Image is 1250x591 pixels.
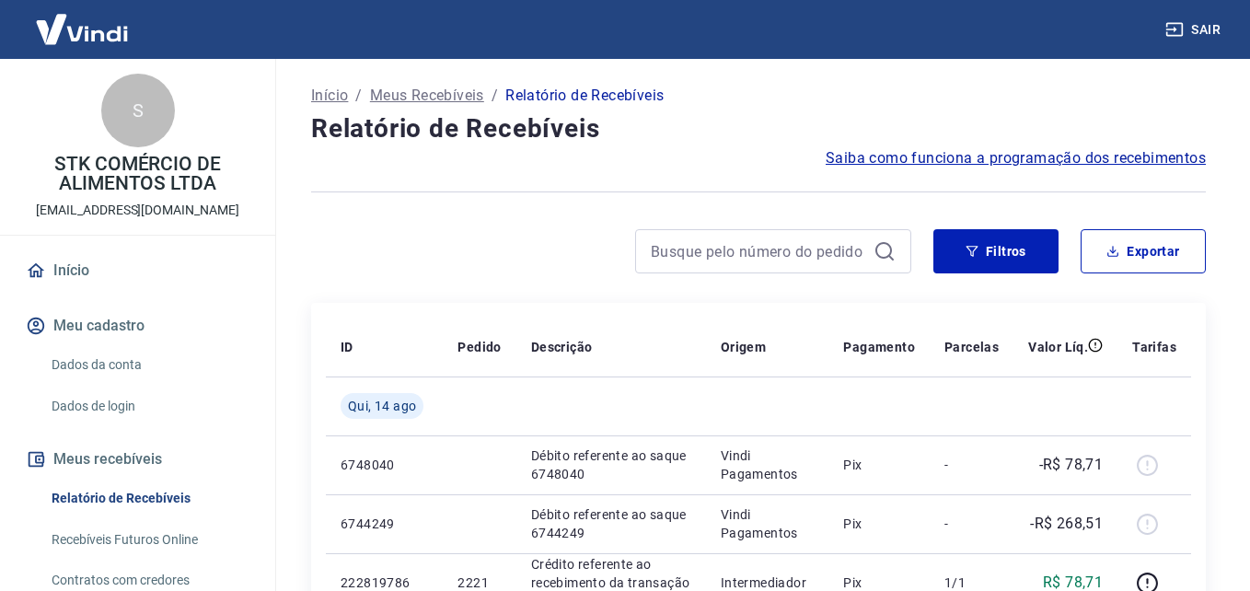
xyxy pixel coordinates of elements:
a: Dados da conta [44,346,253,384]
a: Saiba como funciona a programação dos recebimentos [826,147,1206,169]
p: STK COMÉRCIO DE ALIMENTOS LTDA [15,155,260,193]
p: -R$ 268,51 [1030,513,1103,535]
p: Descrição [531,338,593,356]
p: Pagamento [843,338,915,356]
button: Filtros [933,229,1059,273]
p: Vindi Pagamentos [721,446,814,483]
button: Meu cadastro [22,306,253,346]
p: [EMAIL_ADDRESS][DOMAIN_NAME] [36,201,239,220]
div: S [101,74,175,147]
a: Dados de login [44,388,253,425]
button: Sair [1162,13,1228,47]
img: Vindi [22,1,142,57]
p: Relatório de Recebíveis [505,85,664,107]
p: Pix [843,456,915,474]
p: Origem [721,338,766,356]
a: Início [311,85,348,107]
p: 6748040 [341,456,428,474]
span: Qui, 14 ago [348,397,416,415]
a: Início [22,250,253,291]
p: / [492,85,498,107]
a: Relatório de Recebíveis [44,480,253,517]
button: Meus recebíveis [22,439,253,480]
p: / [355,85,362,107]
p: Pix [843,515,915,533]
p: 6744249 [341,515,428,533]
p: ID [341,338,353,356]
p: Débito referente ao saque 6748040 [531,446,691,483]
h4: Relatório de Recebíveis [311,110,1206,147]
a: Meus Recebíveis [370,85,484,107]
a: Recebíveis Futuros Online [44,521,253,559]
p: Valor Líq. [1028,338,1088,356]
p: Parcelas [944,338,999,356]
p: Vindi Pagamentos [721,505,814,542]
p: Débito referente ao saque 6744249 [531,505,691,542]
p: - [944,515,999,533]
button: Exportar [1081,229,1206,273]
input: Busque pelo número do pedido [651,238,866,265]
p: - [944,456,999,474]
p: Tarifas [1132,338,1176,356]
p: Pedido [457,338,501,356]
p: -R$ 78,71 [1039,454,1104,476]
